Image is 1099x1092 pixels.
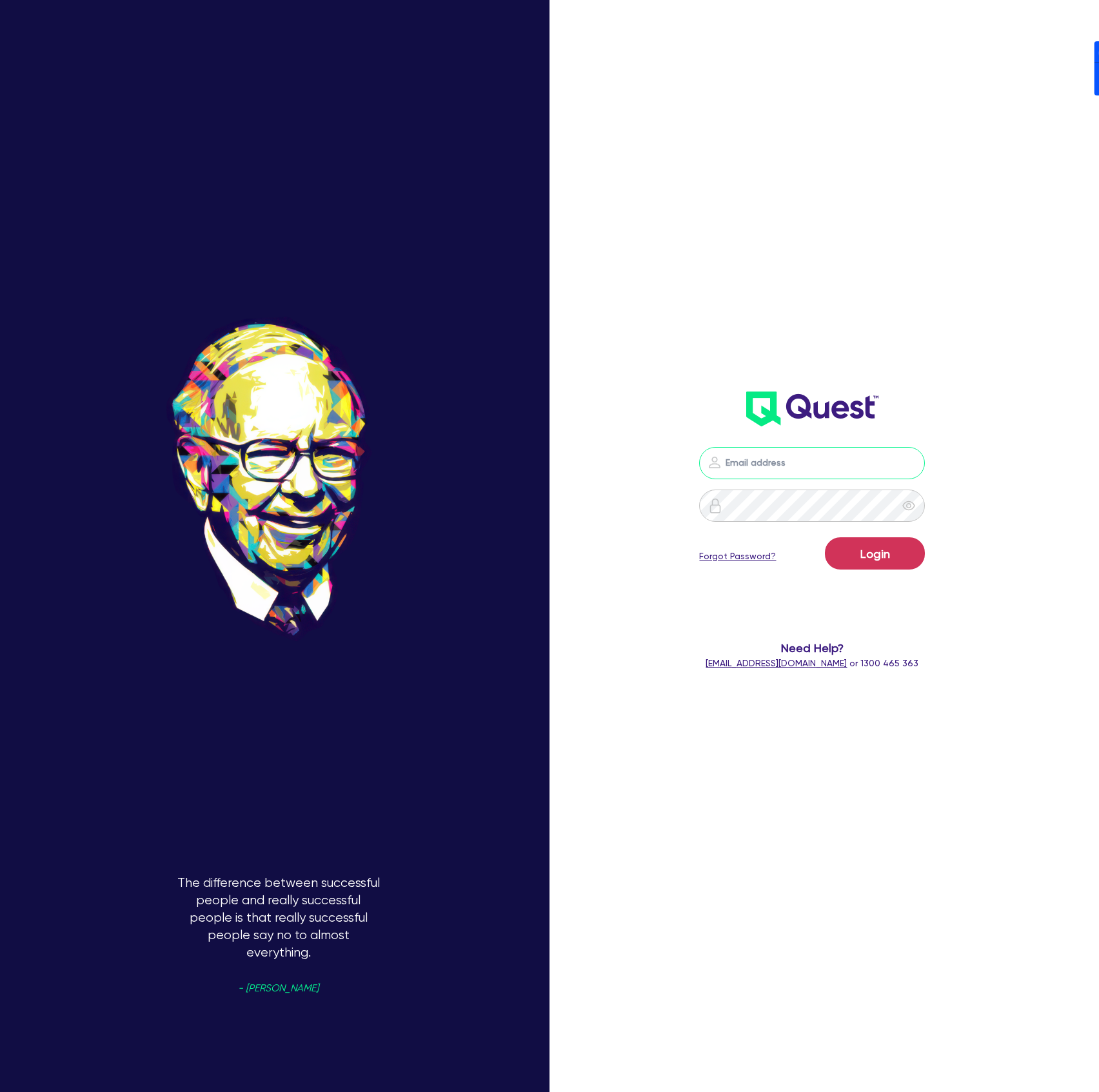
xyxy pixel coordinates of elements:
span: or 1300 465 363 [706,658,918,668]
span: eye [902,499,915,512]
img: icon-password [708,498,723,513]
img: wH2k97JdezQIQAAAABJRU5ErkJggg== [746,392,878,426]
span: - [PERSON_NAME] [238,984,319,993]
button: Login [825,537,925,570]
span: Need Help? [668,639,958,657]
a: Forgot Password? [699,550,776,563]
input: Email address [699,447,925,479]
img: icon-password [707,455,722,470]
p: The difference between successful people and really successful people is that really successful p... [175,875,382,1081]
a: [EMAIL_ADDRESS][DOMAIN_NAME] [706,658,847,668]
